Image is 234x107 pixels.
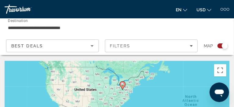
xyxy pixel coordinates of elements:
[110,43,131,48] span: Filters
[176,5,187,14] button: Change language
[11,43,43,48] span: Best Deals
[210,83,229,102] iframe: Button to launch messaging window
[5,5,50,14] a: Travorium
[204,42,213,50] span: Map
[8,19,28,23] span: Destination
[196,7,206,12] span: USD
[196,5,211,14] button: Change currency
[105,39,198,52] button: Filters
[176,7,182,12] span: en
[214,64,226,76] button: Toggle fullscreen view
[11,42,94,50] mat-select: Sort by
[8,24,150,31] input: Select destination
